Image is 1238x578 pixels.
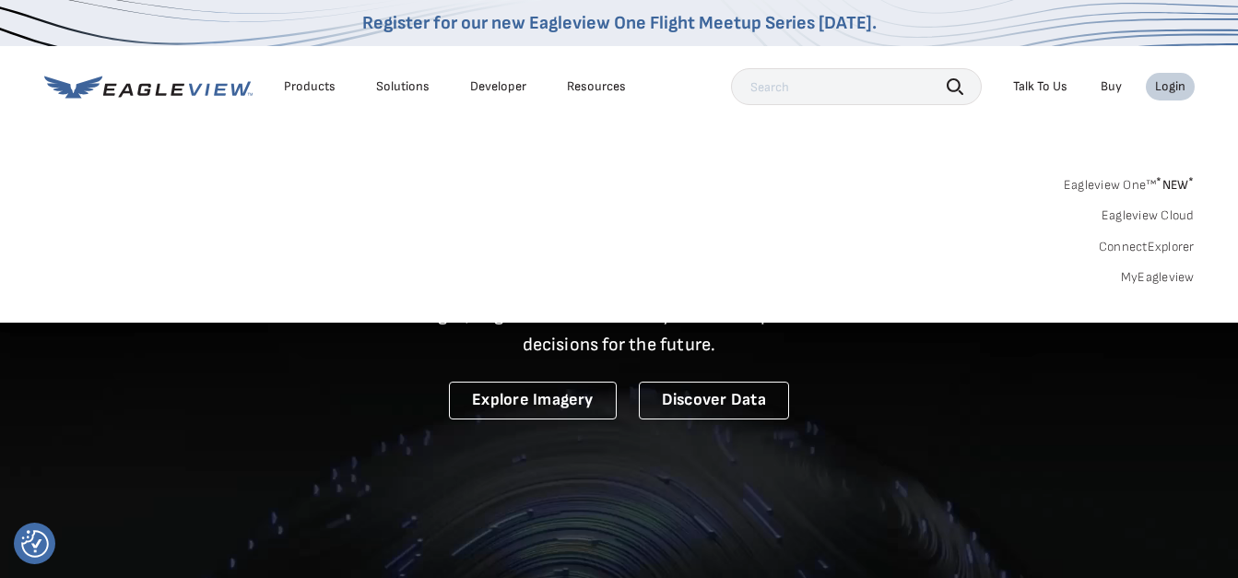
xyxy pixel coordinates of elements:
a: Explore Imagery [449,382,617,419]
div: Resources [567,78,626,95]
a: MyEagleview [1121,269,1195,286]
img: Revisit consent button [21,530,49,558]
a: Developer [470,78,526,95]
div: Talk To Us [1013,78,1067,95]
a: Register for our new Eagleview One Flight Meetup Series [DATE]. [362,12,877,34]
div: Products [284,78,336,95]
div: Solutions [376,78,430,95]
button: Consent Preferences [21,530,49,558]
a: ConnectExplorer [1099,239,1195,255]
div: Login [1155,78,1185,95]
a: Eagleview One™*NEW* [1064,171,1195,193]
input: Search [731,68,982,105]
a: Buy [1101,78,1122,95]
a: Discover Data [639,382,789,419]
span: NEW [1156,177,1194,193]
a: Eagleview Cloud [1102,207,1195,224]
